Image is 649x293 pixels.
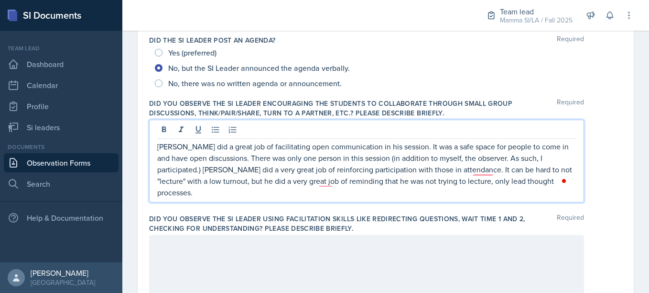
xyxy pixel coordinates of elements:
[157,141,576,198] p: [PERSON_NAME] did a great job of facilitating open communication in his session. It was a safe sp...
[500,15,573,25] div: Mamma SI/LA / Fall 2025
[157,141,576,198] div: To enrich screen reader interactions, please activate Accessibility in Grammarly extension settings
[4,153,119,172] a: Observation Forms
[4,118,119,137] a: Si leaders
[4,174,119,193] a: Search
[500,6,573,17] div: Team lead
[168,79,342,88] span: No, there was no written agenda or announcement.
[4,44,119,53] div: Team lead
[4,76,119,95] a: Calendar
[4,97,119,116] a: Profile
[149,99,557,118] label: Did you observe the SI Leader encouraging the students to collaborate through small group discuss...
[31,278,95,287] div: [GEOGRAPHIC_DATA]
[168,48,216,57] span: Yes (preferred)
[557,214,584,233] span: Required
[149,35,276,45] label: Did the SI Leader post an agenda?
[557,99,584,118] span: Required
[149,214,557,233] label: Did you observe the SI Leader using facilitation skills like redirecting questions, wait time 1 a...
[557,35,584,45] span: Required
[4,55,119,74] a: Dashboard
[168,63,350,73] span: No, but the SI Leader announced the agenda verbally.
[4,208,119,227] div: Help & Documentation
[4,143,119,151] div: Documents
[31,268,95,278] div: [PERSON_NAME]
